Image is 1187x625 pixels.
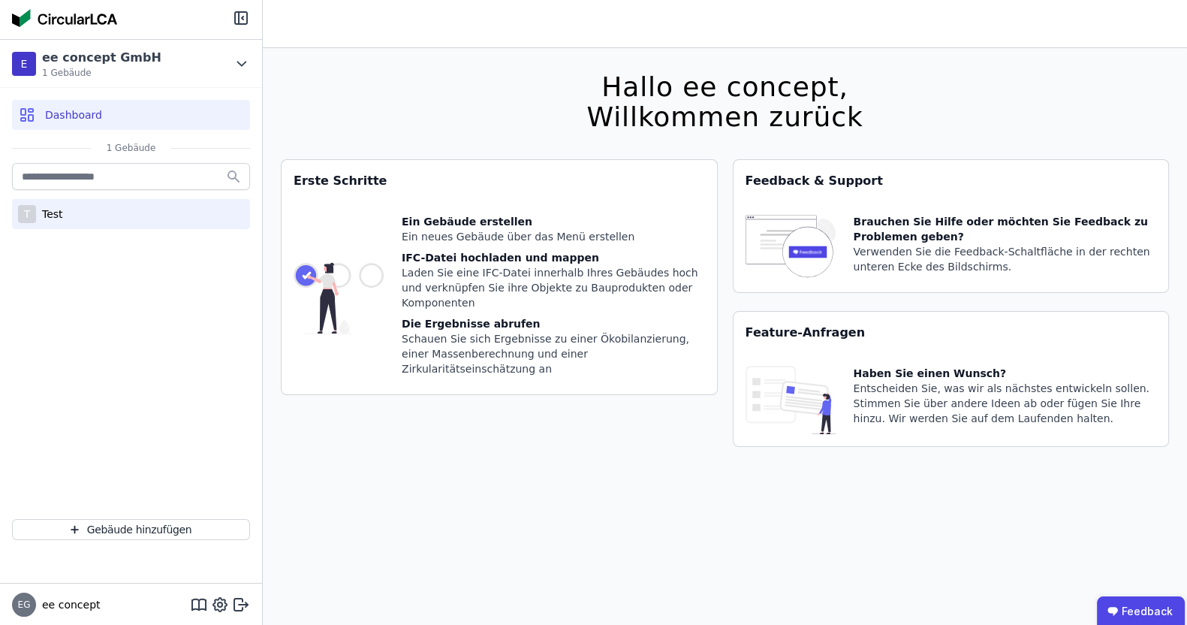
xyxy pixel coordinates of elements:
div: T [18,205,36,223]
span: Dashboard [45,107,102,122]
div: Schauen Sie sich Ergebnisse zu einer Ökobilanzierung, einer Massenberechnung und einer Zirkularit... [402,331,705,376]
div: Test [36,207,63,222]
div: Brauchen Sie Hilfe oder möchten Sie Feedback zu Problemen geben? [854,214,1157,244]
span: 1 Gebäude [92,142,171,154]
span: 1 Gebäude [42,67,161,79]
div: Haben Sie einen Wunsch? [854,366,1157,381]
img: feedback-icon-HCTs5lye.svg [746,214,836,280]
img: Concular [12,9,117,27]
div: Verwenden Sie die Feedback-Schaltfläche in der rechten unteren Ecke des Bildschirms. [854,244,1157,274]
img: feature_request_tile-UiXE1qGU.svg [746,366,836,434]
div: Laden Sie eine IFC-Datei innerhalb Ihres Gebäudes hoch und verknüpfen Sie ihre Objekte zu Bauprod... [402,265,705,310]
div: Willkommen zurück [586,102,863,132]
button: Gebäude hinzufügen [12,519,250,540]
div: Die Ergebnisse abrufen [402,316,705,331]
div: Ein Gebäude erstellen [402,214,705,229]
div: Erste Schritte [282,160,717,202]
span: EG [18,600,31,609]
div: Feedback & Support [734,160,1169,202]
div: Ein neues Gebäude über das Menü erstellen [402,229,705,244]
div: Hallo ee concept, [586,72,863,102]
img: getting_started_tile-DrF_GRSv.svg [294,214,384,382]
div: Feature-Anfragen [734,312,1169,354]
div: E [12,52,36,76]
div: IFC-Datei hochladen und mappen [402,250,705,265]
div: ee concept GmbH [42,49,161,67]
span: ee concept [36,597,101,612]
div: Entscheiden Sie, was wir als nächstes entwickeln sollen. Stimmen Sie über andere Ideen ab oder fü... [854,381,1157,426]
